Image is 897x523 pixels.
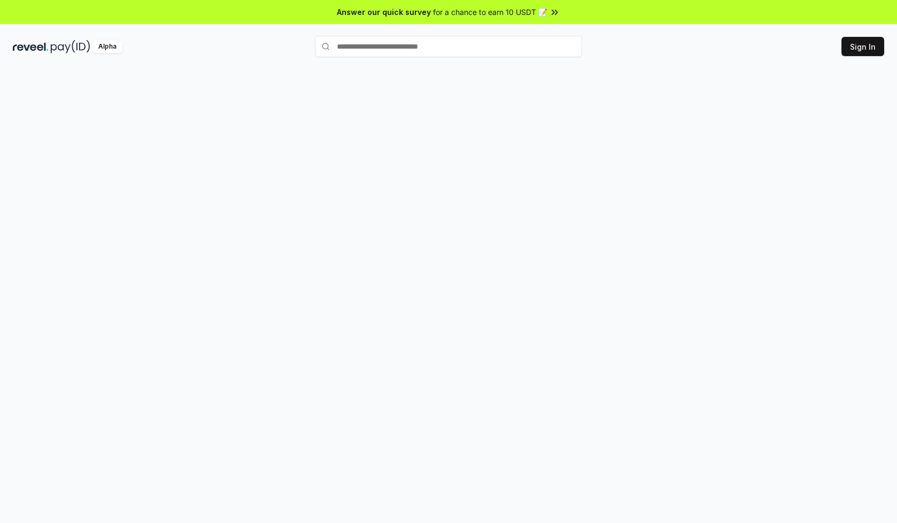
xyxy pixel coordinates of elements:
[92,40,122,53] div: Alpha
[337,6,431,18] span: Answer our quick survey
[433,6,547,18] span: for a chance to earn 10 USDT 📝
[841,37,884,56] button: Sign In
[13,40,49,53] img: reveel_dark
[51,40,90,53] img: pay_id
